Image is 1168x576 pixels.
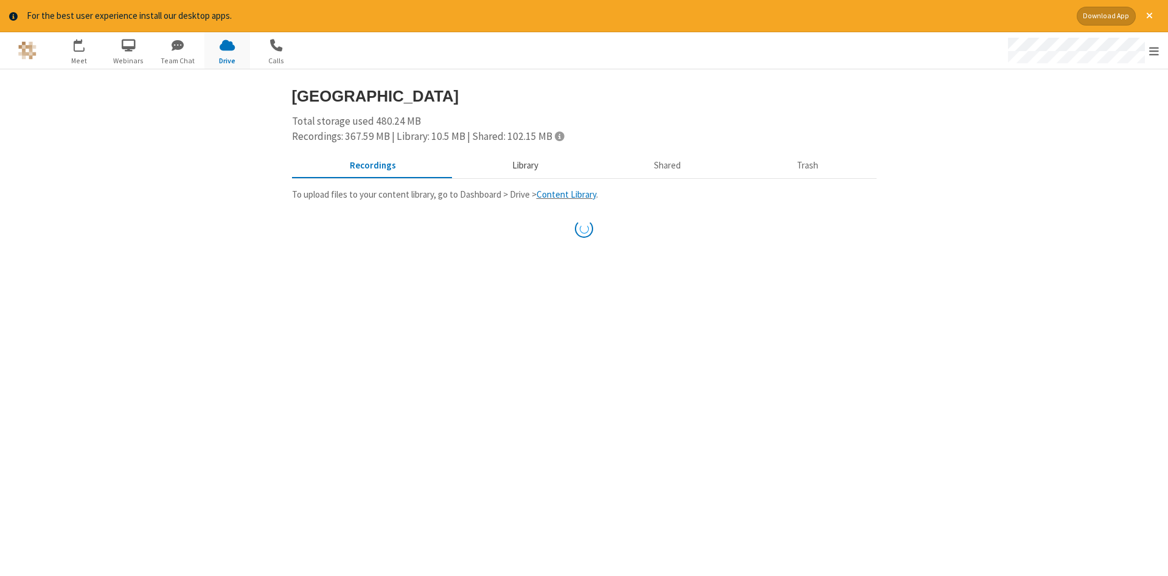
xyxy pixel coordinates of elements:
img: QA Selenium DO NOT DELETE OR CHANGE [18,41,36,60]
button: Content library [454,154,596,177]
button: Download App [1077,7,1136,26]
div: Total storage used 480.24 MB [292,114,877,145]
button: Recorded meetings [292,154,454,177]
div: Recordings: 367.59 MB | Library: 10.5 MB | Shared: 102.15 MB [292,129,877,145]
span: Team Chat [155,55,201,66]
span: Totals displayed include files that have been moved to the trash. [555,131,564,141]
div: For the best user experience install our desktop apps. [27,9,1068,23]
button: Close alert [1140,7,1159,26]
a: Content Library [537,189,596,200]
span: Meet [57,55,102,66]
span: Calls [254,55,299,66]
div: 1 [82,39,90,48]
p: To upload files to your content library, go to Dashboard > Drive > . [292,188,877,202]
button: Shared during meetings [596,154,739,177]
span: Drive [204,55,250,66]
button: Trash [739,154,877,177]
button: Logo [4,32,50,69]
h3: [GEOGRAPHIC_DATA] [292,88,877,105]
div: Open menu [996,32,1168,69]
span: Webinars [106,55,151,66]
